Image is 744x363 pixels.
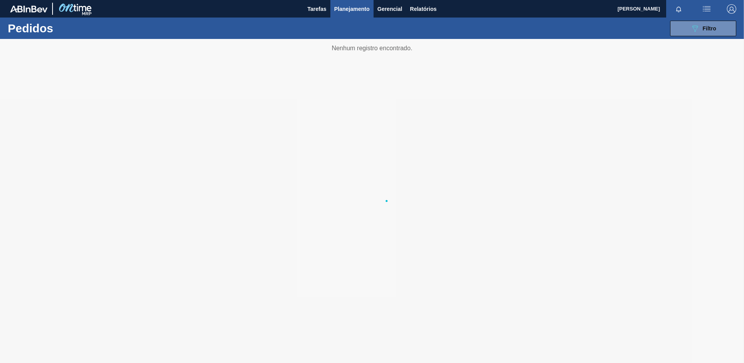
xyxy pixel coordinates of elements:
span: Gerencial [377,4,402,14]
h1: Pedidos [8,24,124,33]
img: Logout [727,4,736,14]
span: Relatórios [410,4,437,14]
span: Planejamento [334,4,370,14]
img: userActions [702,4,711,14]
span: Filtro [703,25,716,32]
img: TNhmsLtSVTkK8tSr43FrP2fwEKptu5GPRR3wAAAABJRU5ErkJggg== [10,5,47,12]
button: Filtro [670,21,736,36]
button: Notificações [666,4,691,14]
span: Tarefas [307,4,326,14]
